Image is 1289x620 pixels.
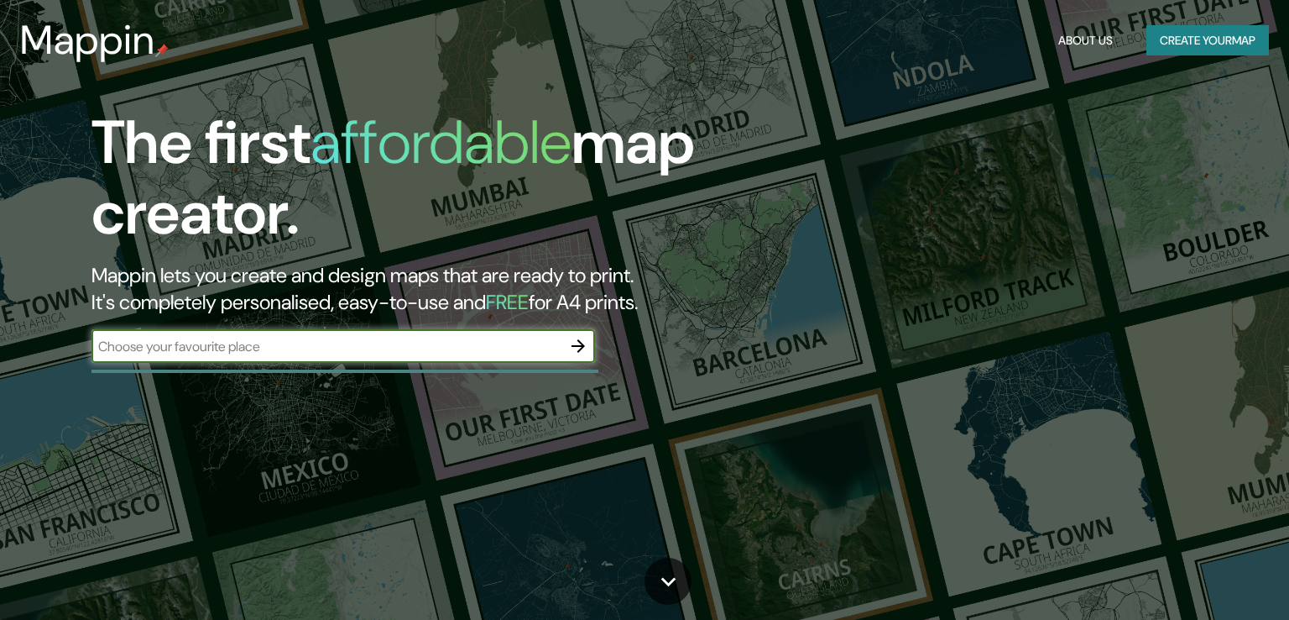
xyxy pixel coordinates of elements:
img: mappin-pin [155,44,169,57]
h1: The first map creator. [91,108,736,262]
h5: FREE [486,289,529,315]
button: Create yourmap [1146,25,1269,56]
h2: Mappin lets you create and design maps that are ready to print. It's completely personalised, eas... [91,262,736,316]
button: About Us [1052,25,1119,56]
input: Choose your favourite place [91,337,561,356]
h3: Mappin [20,17,155,64]
h1: affordable [311,103,571,181]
